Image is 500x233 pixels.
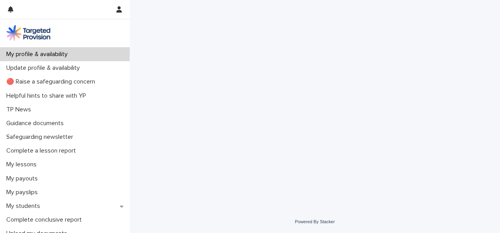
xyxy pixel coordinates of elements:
[3,175,44,182] p: My payouts
[3,189,44,196] p: My payslips
[3,78,101,86] p: 🔴 Raise a safeguarding concern
[3,161,43,168] p: My lessons
[3,202,46,210] p: My students
[3,120,70,127] p: Guidance documents
[3,106,37,113] p: TP News
[3,64,86,72] p: Update profile & availability
[295,219,335,224] a: Powered By Stacker
[3,216,88,224] p: Complete conclusive report
[3,51,74,58] p: My profile & availability
[6,25,50,41] img: M5nRWzHhSzIhMunXDL62
[3,147,82,155] p: Complete a lesson report
[3,133,79,141] p: Safeguarding newsletter
[3,92,92,100] p: Helpful hints to share with YP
